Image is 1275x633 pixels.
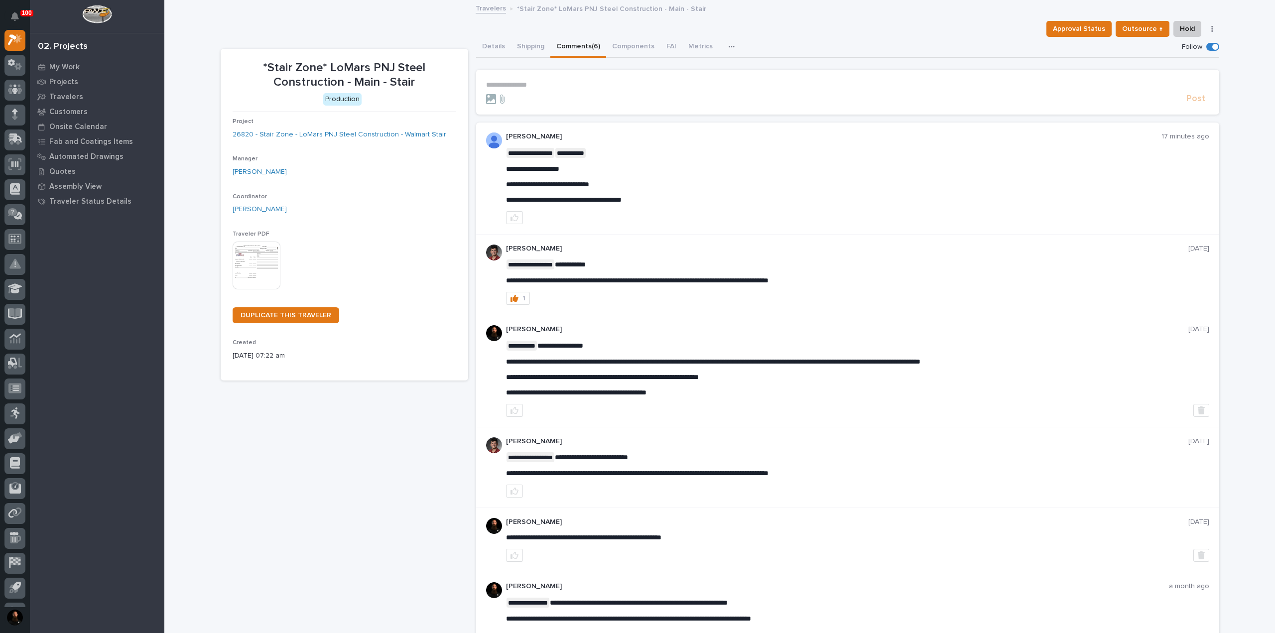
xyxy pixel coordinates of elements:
[49,93,83,102] p: Travelers
[49,108,88,117] p: Customers
[30,179,164,194] a: Assembly View
[506,549,523,562] button: like this post
[233,194,267,200] span: Coordinator
[233,167,287,177] a: [PERSON_NAME]
[49,78,78,87] p: Projects
[233,231,269,237] span: Traveler PDF
[1169,582,1209,591] p: a month ago
[1193,404,1209,417] button: Delete post
[486,325,502,341] img: zmKUmRVDQjmBLfnAs97p
[30,134,164,149] a: Fab and Coatings Items
[506,211,523,224] button: like this post
[660,37,682,58] button: FAI
[506,404,523,417] button: like this post
[506,132,1161,141] p: [PERSON_NAME]
[506,245,1188,253] p: [PERSON_NAME]
[1188,325,1209,334] p: [DATE]
[506,582,1169,591] p: [PERSON_NAME]
[1161,132,1209,141] p: 17 minutes ago
[506,518,1188,526] p: [PERSON_NAME]
[4,6,25,27] button: Notifications
[233,204,287,215] a: [PERSON_NAME]
[30,74,164,89] a: Projects
[1188,437,1209,446] p: [DATE]
[49,152,124,161] p: Automated Drawings
[517,2,706,13] p: *Stair Zone* LoMars PNJ Steel Construction - Main - Stair
[486,518,502,534] img: zmKUmRVDQjmBLfnAs97p
[12,12,25,28] div: Notifications100
[606,37,660,58] button: Components
[1182,93,1209,105] button: Post
[22,9,32,16] p: 100
[550,37,606,58] button: Comments (6)
[1122,23,1163,35] span: Outsource ↑
[486,582,502,598] img: zmKUmRVDQjmBLfnAs97p
[30,119,164,134] a: Onsite Calendar
[486,437,502,453] img: ROij9lOReuV7WqYxWfnW
[30,89,164,104] a: Travelers
[49,167,76,176] p: Quotes
[233,119,254,125] span: Project
[1173,21,1201,37] button: Hold
[1188,245,1209,253] p: [DATE]
[233,351,456,361] p: [DATE] 07:22 am
[30,164,164,179] a: Quotes
[49,123,107,131] p: Onsite Calendar
[82,5,112,23] img: Workspace Logo
[233,129,446,140] a: 26820 - Stair Zone - LoMars PNJ Steel Construction - Walmart Stair
[1188,518,1209,526] p: [DATE]
[506,485,523,498] button: like this post
[1046,21,1112,37] button: Approval Status
[1186,93,1205,105] span: Post
[49,63,80,72] p: My Work
[4,607,25,628] button: users-avatar
[49,182,102,191] p: Assembly View
[1193,549,1209,562] button: Delete post
[506,325,1188,334] p: [PERSON_NAME]
[30,59,164,74] a: My Work
[30,149,164,164] a: Automated Drawings
[476,2,506,13] a: Travelers
[1053,23,1105,35] span: Approval Status
[486,132,502,148] img: AOh14GhUnP333BqRmXh-vZ-TpYZQaFVsuOFmGre8SRZf2A=s96-c
[476,37,511,58] button: Details
[511,37,550,58] button: Shipping
[1116,21,1169,37] button: Outsource ↑
[233,156,257,162] span: Manager
[1182,43,1202,51] p: Follow
[486,245,502,260] img: ROij9lOReuV7WqYxWfnW
[49,137,133,146] p: Fab and Coatings Items
[241,312,331,319] span: DUPLICATE THIS TRAVELER
[506,292,530,305] button: 1
[682,37,719,58] button: Metrics
[30,104,164,119] a: Customers
[30,194,164,209] a: Traveler Status Details
[522,295,525,302] div: 1
[506,437,1188,446] p: [PERSON_NAME]
[38,41,88,52] div: 02. Projects
[323,93,362,106] div: Production
[233,340,256,346] span: Created
[233,307,339,323] a: DUPLICATE THIS TRAVELER
[233,61,456,90] p: *Stair Zone* LoMars PNJ Steel Construction - Main - Stair
[49,197,131,206] p: Traveler Status Details
[1180,23,1195,35] span: Hold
